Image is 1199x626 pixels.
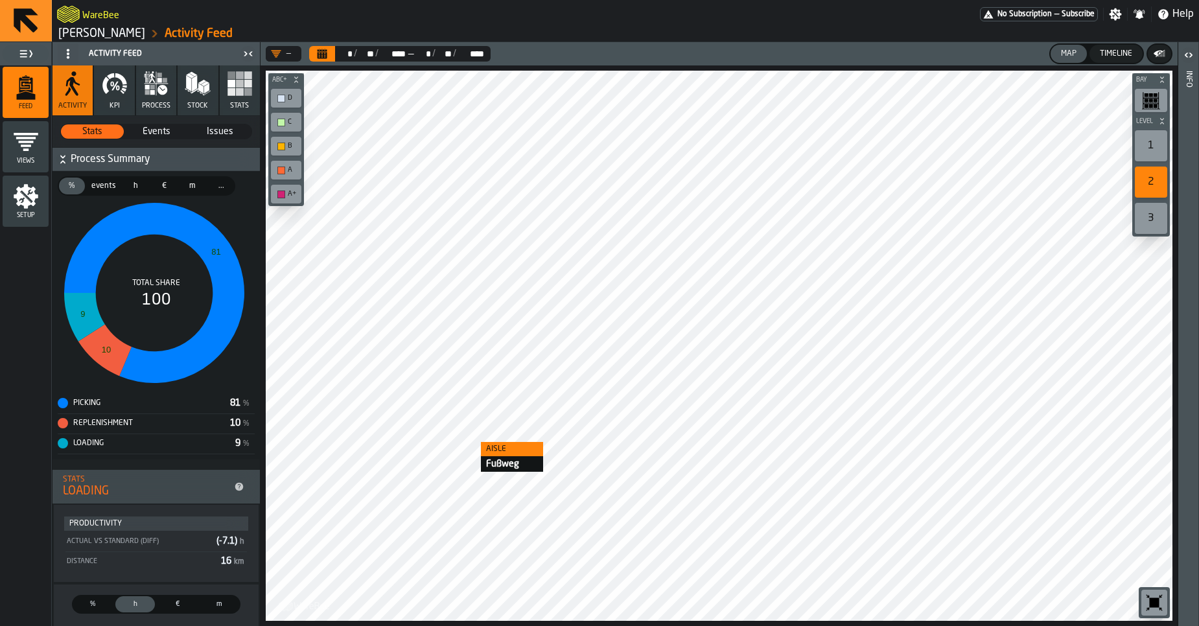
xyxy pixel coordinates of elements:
[980,7,1098,21] div: Menu Subscription
[980,7,1098,21] a: link-to-/wh/i/1653e8cc-126b-480f-9c47-e01e76aa4a88/pricing/
[407,49,415,59] span: —
[1095,49,1137,58] div: Timeline
[198,595,240,614] label: button-switch-multi-Distance
[243,439,250,448] span: %
[378,49,407,59] div: Select date range
[288,118,297,126] div: C
[266,46,301,62] div: DropdownMenuValue-
[125,180,146,192] span: h
[268,158,304,182] div: button-toolbar-undefined
[57,26,625,41] nav: Breadcrumb
[1132,128,1170,164] div: button-toolbar-undefined
[1104,8,1127,21] label: button-toggle-Settings
[1135,203,1167,234] div: 3
[288,166,297,174] div: A
[1062,10,1095,19] span: Subscribe
[1135,130,1167,161] div: 1
[121,176,150,196] label: button-switch-multi-Duration
[1178,42,1198,626] header: Info
[268,110,304,134] div: button-toolbar-undefined
[52,148,260,171] button: button-
[180,178,205,194] div: thumb
[436,49,453,59] div: Select date range
[274,91,299,105] div: D
[1132,115,1170,128] button: button-
[3,103,49,110] span: Feed
[1148,45,1171,63] button: button-
[375,49,378,59] div: /
[243,399,250,408] span: %
[65,537,211,546] div: Actual vs Standard (Diff)
[69,519,243,528] div: Productivity
[1134,118,1156,125] span: Level
[62,125,123,138] span: Stats
[1056,49,1082,58] div: Map
[1132,164,1170,200] div: button-toolbar-undefined
[160,599,194,610] span: €
[230,418,240,428] div: Stat Value
[65,551,247,569] div: StatList-item-Distance
[240,538,244,546] span: h
[118,599,152,610] span: h
[57,3,80,26] a: logo-header
[63,484,229,498] div: LOADING
[235,438,240,448] div: Stat Value
[122,178,148,194] div: thumb
[1139,587,1170,618] div: button-toolbar-undefined
[268,86,304,110] div: button-toolbar-undefined
[73,596,113,612] div: thumb
[156,595,198,614] label: button-switch-multi-Cost
[208,178,234,194] div: thumb
[268,182,304,206] div: button-toolbar-undefined
[154,180,174,192] span: €
[60,124,124,139] label: button-switch-multi-Stats
[90,180,117,192] span: events
[54,505,259,582] div: stat-
[125,124,188,139] div: thumb
[157,596,197,612] div: thumb
[274,163,299,177] div: A
[200,596,239,612] div: thumb
[271,49,291,59] div: DropdownMenuValue-
[230,398,240,408] div: Stat Value
[221,557,247,566] span: 16
[3,121,49,173] li: menu Views
[274,115,299,129] div: C
[274,139,299,153] div: B
[58,102,87,110] span: Activity
[187,102,208,110] span: Stock
[1172,6,1194,22] span: Help
[288,142,297,150] div: B
[114,595,156,614] label: button-switch-multi-Duration
[357,49,375,59] div: Select date range
[63,475,229,484] div: Stats
[481,456,543,472] div: Fußweg
[309,46,491,62] div: Select date range
[3,157,49,165] span: Views
[354,49,357,59] div: /
[207,176,235,196] label: button-switch-multi-Advanced
[61,124,124,139] div: thumb
[415,49,432,59] div: Select date range
[65,532,247,549] div: StatList-item-Actual vs Standard (Diff)
[453,49,456,59] div: /
[110,102,120,110] span: KPI
[1134,76,1156,84] span: Bay
[182,180,203,192] span: m
[58,438,235,448] div: LOADING
[3,212,49,219] span: Setup
[1184,68,1193,623] div: Info
[115,596,155,612] div: thumb
[216,537,247,546] span: (-7.1)
[270,76,290,84] span: ABC+
[309,46,335,62] button: Select date range
[1132,86,1170,115] div: button-toolbar-undefined
[234,558,244,566] span: km
[1054,10,1059,19] span: —
[243,419,250,428] span: %
[268,73,304,86] button: button-
[58,176,86,196] label: button-switch-multi-Share
[1152,6,1199,22] label: button-toggle-Help
[1089,45,1143,63] button: button-Timeline
[71,152,257,167] span: Process Summary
